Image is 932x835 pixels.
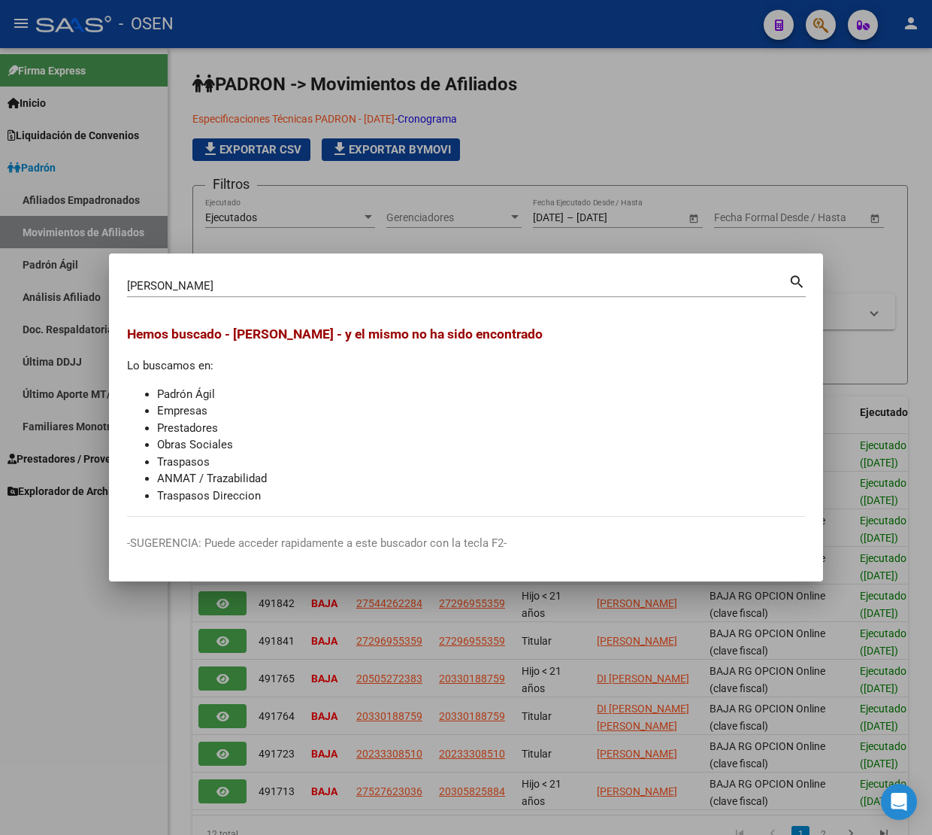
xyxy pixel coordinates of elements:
[157,487,805,505] li: Traspasos Direccion
[127,535,805,552] p: -SUGERENCIA: Puede acceder rapidamente a este buscador con la tecla F2-
[157,402,805,420] li: Empresas
[157,454,805,471] li: Traspasos
[157,386,805,403] li: Padrón Ágil
[788,272,806,290] mat-icon: search
[127,324,805,504] div: Lo buscamos en:
[157,420,805,437] li: Prestadores
[157,470,805,487] li: ANMAT / Trazabilidad
[881,784,917,820] div: Open Intercom Messenger
[157,436,805,454] li: Obras Sociales
[127,326,543,342] span: Hemos buscado - [PERSON_NAME] - y el mismo no ha sido encontrado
